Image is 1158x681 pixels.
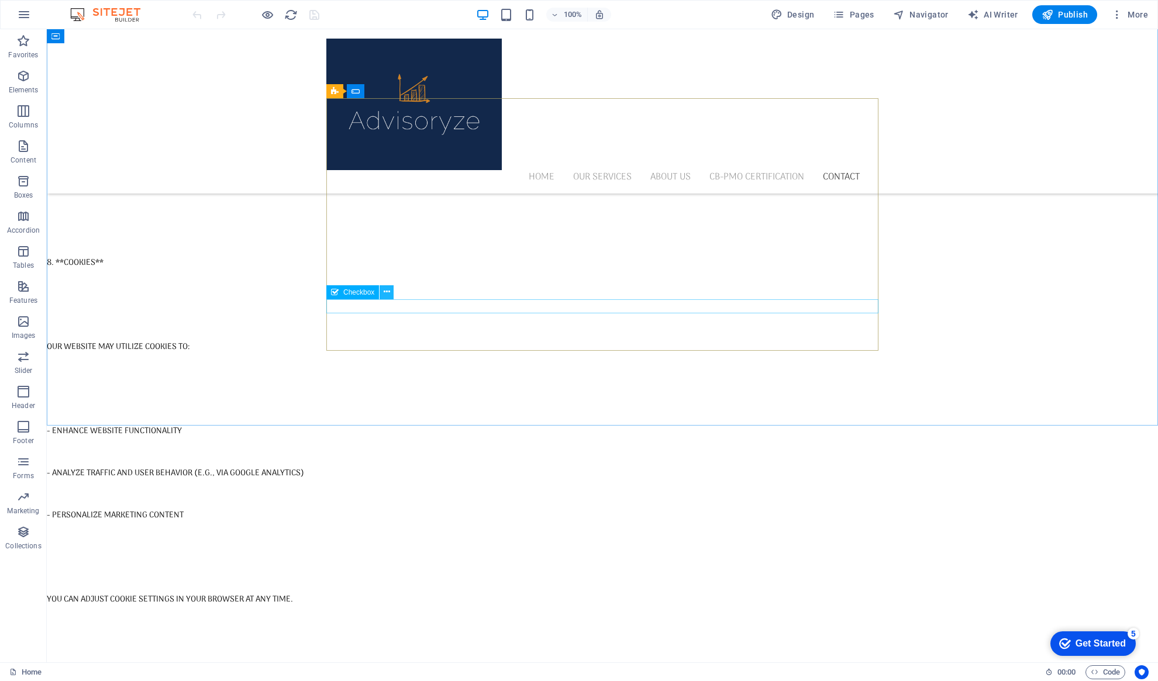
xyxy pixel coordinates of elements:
button: Click here to leave preview mode and continue editing [260,8,274,22]
p: Header [12,401,35,410]
button: 100% [546,8,588,22]
button: More [1107,5,1153,24]
span: : [1066,668,1067,676]
div: Design (Ctrl+Alt+Y) [766,5,819,24]
button: reload [284,8,298,22]
div: Get Started [35,13,85,23]
span: Checkbox [343,289,374,296]
span: Pages [833,9,874,20]
button: AI Writer [963,5,1023,24]
span: Design [771,9,815,20]
p: Images [12,331,36,340]
p: Boxes [14,191,33,200]
button: Pages [828,5,878,24]
p: Tables [13,261,34,270]
span: 00 00 [1057,665,1076,679]
p: Footer [13,436,34,445]
div: 5 [87,2,98,14]
button: Code [1085,665,1125,679]
button: Design [766,5,819,24]
p: Forms [13,471,34,480]
h6: 100% [564,8,583,22]
p: Features [9,296,37,305]
img: Editor Logo [67,8,155,22]
p: Marketing [7,506,39,516]
div: Get Started 5 items remaining, 0% complete [9,6,95,30]
button: Usercentrics [1135,665,1149,679]
p: Columns [9,120,38,130]
p: Slider [15,366,33,375]
i: Reload page [284,8,298,22]
span: Publish [1042,9,1088,20]
p: Content [11,155,36,165]
span: AI Writer [967,9,1018,20]
a: Click to cancel selection. Double-click to open Pages [9,665,42,679]
h6: Session time [1045,665,1076,679]
p: Collections [5,541,41,551]
p: Accordion [7,226,40,235]
span: More [1111,9,1148,20]
span: Navigator [893,9,949,20]
i: On resize automatically adjust zoom level to fit chosen device. [594,9,605,20]
span: Code [1091,665,1120,679]
p: Favorites [8,50,38,60]
p: Elements [9,85,39,95]
button: Navigator [888,5,953,24]
button: Publish [1032,5,1097,24]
